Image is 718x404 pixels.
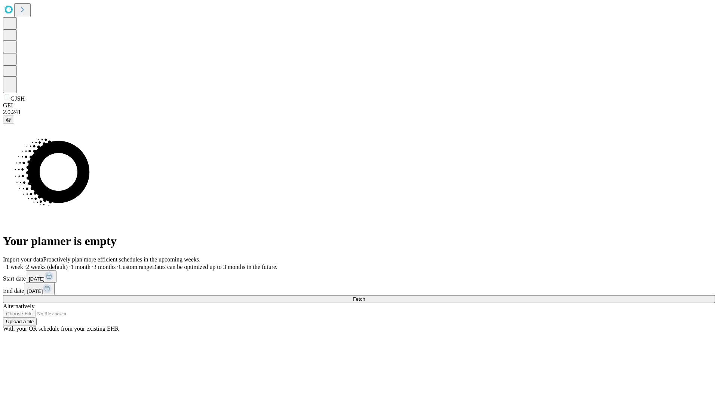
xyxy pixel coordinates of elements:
span: 1 week [6,264,23,270]
span: Fetch [353,296,365,302]
button: Fetch [3,295,715,303]
button: @ [3,116,14,123]
div: 2.0.241 [3,109,715,116]
span: [DATE] [27,288,43,294]
div: Start date [3,270,715,283]
span: 2 weeks (default) [26,264,68,270]
span: Import your data [3,256,43,263]
span: Proactively plan more efficient schedules in the upcoming weeks. [43,256,200,263]
span: With your OR schedule from your existing EHR [3,325,119,332]
span: [DATE] [29,276,45,282]
span: GJSH [10,95,25,102]
span: Dates can be optimized up to 3 months in the future. [152,264,277,270]
button: [DATE] [24,283,55,295]
span: 3 months [93,264,116,270]
div: GEI [3,102,715,109]
button: [DATE] [26,270,56,283]
span: Custom range [119,264,152,270]
h1: Your planner is empty [3,234,715,248]
button: Upload a file [3,318,37,325]
span: 1 month [71,264,90,270]
span: Alternatively [3,303,34,309]
div: End date [3,283,715,295]
span: @ [6,117,11,122]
